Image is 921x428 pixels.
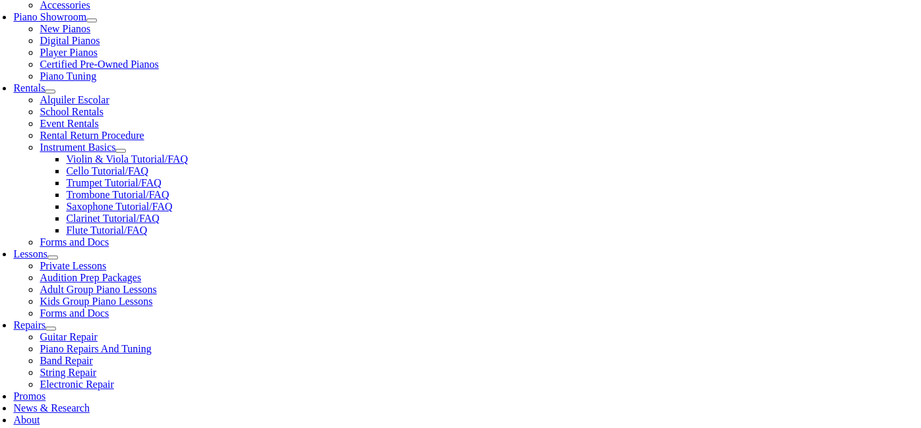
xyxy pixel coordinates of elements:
a: Forms and Docs [40,308,109,319]
a: Clarinet Tutorial/FAQ [66,213,160,224]
a: Rental Return Procedure [40,130,144,141]
a: New Pianos [40,23,90,34]
a: Certified Pre-Owned Pianos [40,59,158,70]
a: Rentals [13,82,45,94]
button: Open submenu of Instrument Basics [115,149,126,153]
a: Player Pianos [40,47,98,58]
a: Violin & Viola Tutorial/FAQ [66,153,188,165]
button: Open submenu of Repairs [45,327,56,331]
button: Open submenu of Piano Showroom [86,18,97,22]
a: Trombone Tutorial/FAQ [66,189,169,200]
a: Band Repair [40,355,92,366]
button: Open submenu of Lessons [47,255,58,259]
a: Instrument Basics [40,142,115,153]
a: Kids Group Piano Lessons [40,296,152,307]
a: Piano Showroom [13,11,86,22]
a: Promos [13,390,45,402]
a: Piano Repairs And Tuning [40,343,151,354]
a: School Rentals [40,106,103,117]
a: Repairs [13,319,45,331]
a: Electronic Repair [40,379,113,390]
a: Digital Pianos [40,35,100,46]
a: Forms and Docs [40,236,109,248]
a: Audition Prep Packages [40,272,141,283]
a: About [13,414,40,425]
a: News & Research [13,402,90,414]
a: Saxophone Tutorial/FAQ [66,201,172,212]
a: Flute Tutorial/FAQ [66,225,147,236]
a: Event Rentals [40,118,98,129]
a: Cello Tutorial/FAQ [66,165,148,176]
a: Private Lessons [40,260,106,271]
button: Open submenu of Rentals [45,90,55,94]
a: Piano Tuning [40,70,96,82]
a: Guitar Repair [40,331,98,342]
a: String Repair [40,367,96,378]
a: Alquiler Escolar [40,94,109,105]
a: Adult Group Piano Lessons [40,284,156,295]
a: Lessons [13,248,47,259]
a: Trumpet Tutorial/FAQ [66,177,161,188]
